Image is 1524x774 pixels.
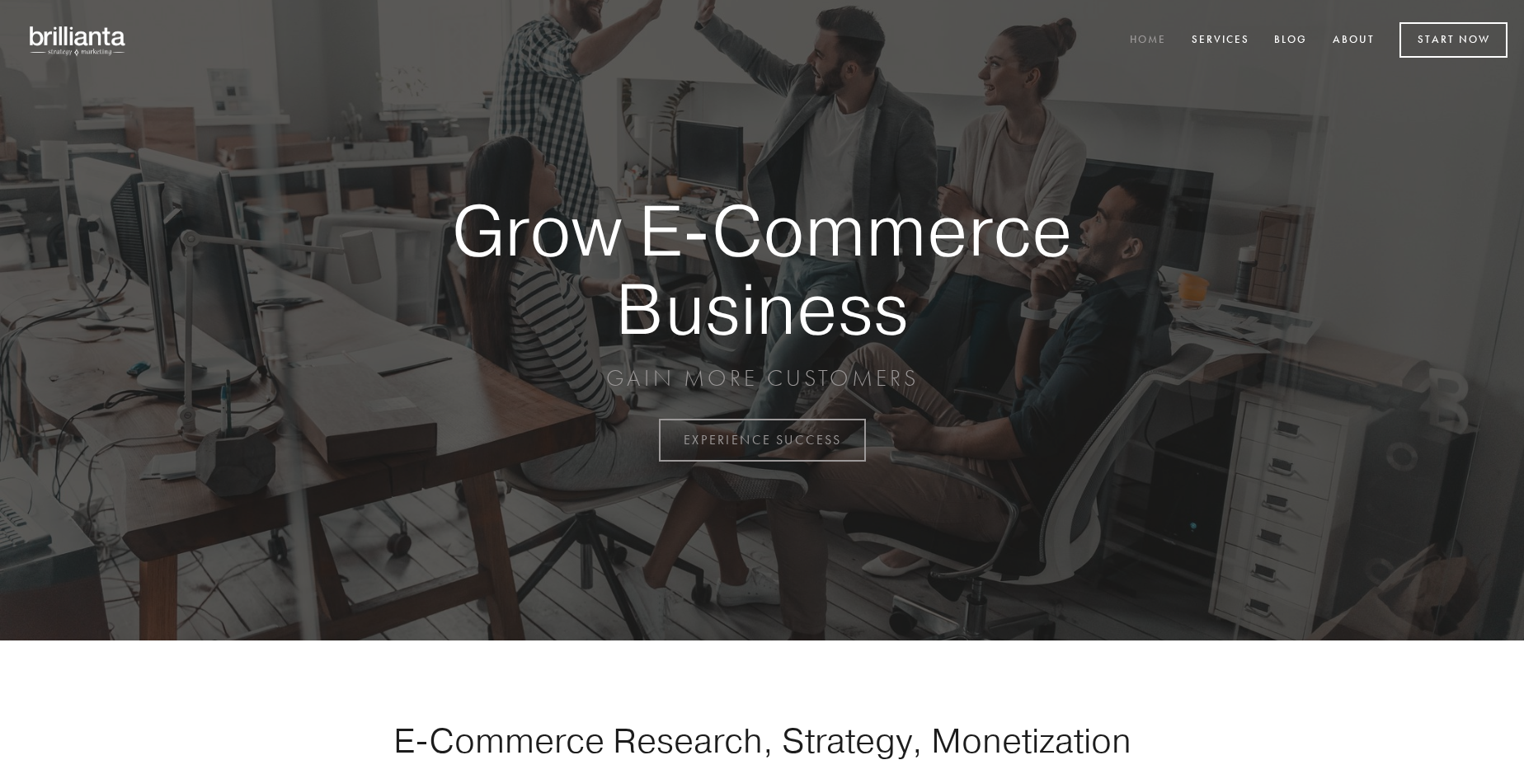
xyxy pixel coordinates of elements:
strong: Grow E-Commerce Business [394,191,1130,347]
a: Blog [1263,27,1318,54]
img: brillianta - research, strategy, marketing [16,16,140,64]
a: Services [1181,27,1260,54]
h1: E-Commerce Research, Strategy, Monetization [341,720,1183,761]
p: GAIN MORE CUSTOMERS [394,364,1130,393]
a: About [1322,27,1385,54]
a: EXPERIENCE SUCCESS [659,419,866,462]
a: Home [1119,27,1177,54]
a: Start Now [1399,22,1508,58]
